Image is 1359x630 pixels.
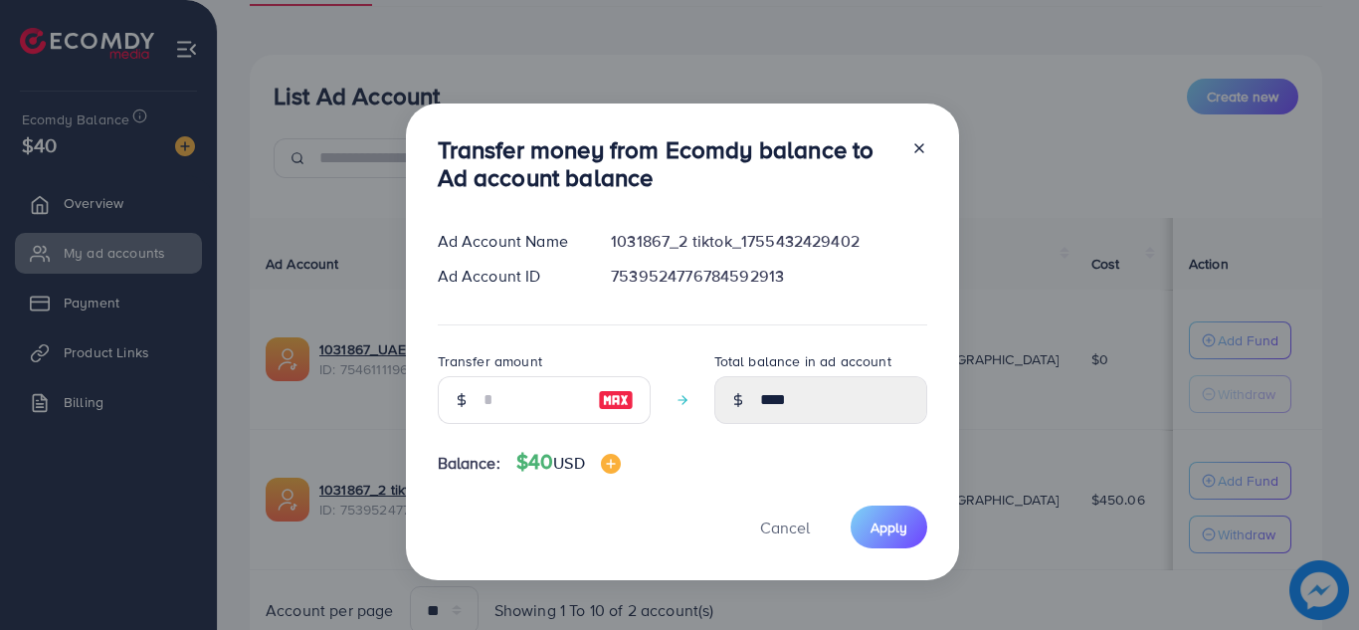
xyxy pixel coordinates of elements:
span: Cancel [760,517,810,538]
h4: $40 [516,450,621,475]
h3: Transfer money from Ecomdy balance to Ad account balance [438,135,895,193]
label: Total balance in ad account [714,351,891,371]
div: Ad Account ID [422,265,596,288]
img: image [598,388,634,412]
img: image [601,454,621,474]
span: Apply [871,518,907,537]
span: Balance: [438,452,500,475]
label: Transfer amount [438,351,542,371]
button: Apply [851,506,927,548]
div: Ad Account Name [422,230,596,253]
button: Cancel [735,506,835,548]
span: USD [553,452,584,474]
div: 7539524776784592913 [595,265,942,288]
div: 1031867_2 tiktok_1755432429402 [595,230,942,253]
